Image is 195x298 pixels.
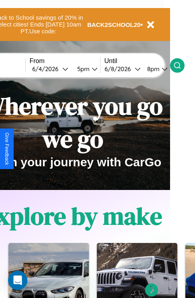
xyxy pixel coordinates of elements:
button: 6/4/2026 [30,65,71,73]
button: 5pm [71,65,100,73]
label: From [30,57,100,65]
div: 6 / 4 / 2026 [32,65,62,73]
label: Until [105,57,170,65]
div: Give Feedback [4,133,10,165]
div: 8pm [143,65,162,73]
div: 5pm [73,65,92,73]
b: BACK2SCHOOL20 [87,21,141,28]
button: 8pm [141,65,170,73]
div: Open Intercom Messenger [8,271,27,290]
div: 6 / 8 / 2026 [105,65,135,73]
